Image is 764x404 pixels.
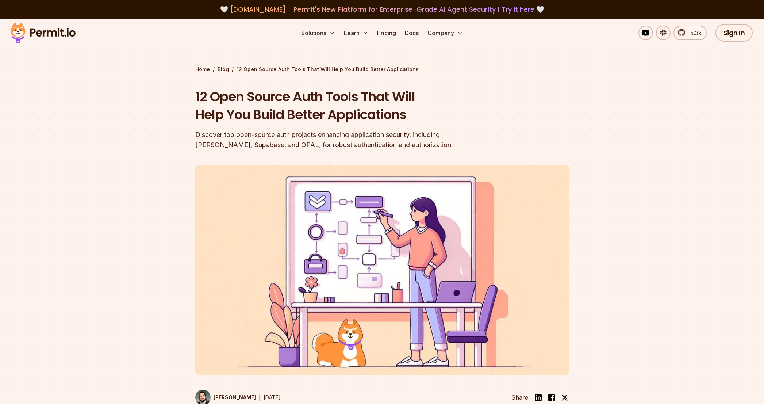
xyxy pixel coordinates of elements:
[218,66,229,73] a: Blog
[715,24,753,42] a: Sign In
[402,26,422,40] a: Docs
[195,88,476,124] h1: 12 Open Source Auth Tools That Will Help You Build Better Applications
[298,26,338,40] button: Solutions
[511,393,530,402] li: Share:
[18,4,746,15] div: 🤍 🤍
[230,5,534,14] span: [DOMAIN_NAME] - Permit's New Platform for Enterprise-Grade AI Agent Security |
[214,394,256,401] p: [PERSON_NAME]
[195,130,476,150] div: Discover top open-source auth projects enhancing application security, including [PERSON_NAME], S...
[686,28,702,37] span: 5.3k
[195,66,569,73] div: / /
[673,26,707,40] a: 5.3k
[264,394,281,400] time: [DATE]
[502,5,534,14] a: Try it here
[425,26,466,40] button: Company
[561,394,568,401] img: twitter
[195,66,210,73] a: Home
[374,26,399,40] a: Pricing
[534,393,543,402] img: linkedin
[195,165,569,375] img: 12 Open Source Auth Tools That Will Help You Build Better Applications
[341,26,371,40] button: Learn
[259,393,261,402] div: |
[7,20,79,45] img: Permit logo
[547,393,556,402] img: facebook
